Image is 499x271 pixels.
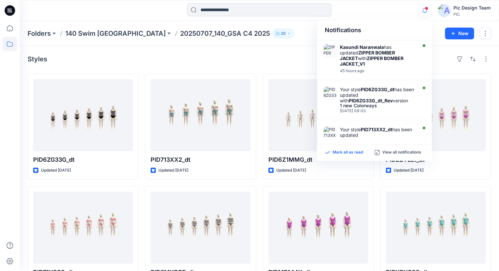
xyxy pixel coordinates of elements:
[268,192,368,264] a: PIDMR144K_dt
[281,30,286,37] p: 20
[340,44,384,50] strong: Kasundi Naranwala
[276,167,306,174] p: Updated [DATE]
[453,12,491,17] div: PIC
[382,150,421,156] p: View all notifications
[33,192,133,264] a: PID71Y992_dt
[340,69,415,73] div: Saturday, August 09, 2025 04:27
[323,44,337,57] img: ZIPPER BOMBER JACKET_V1
[438,4,451,17] img: avatar
[340,127,415,143] div: Your style has been updated with version
[158,167,188,174] p: Updated [DATE]
[349,138,384,143] strong: PID713XX2_gsa
[333,150,363,156] p: Mark all as read
[33,79,133,151] a: PID6ZG33G_dt
[28,55,47,63] h4: Styles
[33,155,133,164] p: PID6ZG33G_dt
[317,20,432,40] div: Notifications
[180,29,270,38] p: 20250707_140_GSA C4 2025
[340,44,415,67] div: has updated with
[340,109,415,113] div: Friday, August 08, 2025 09:03
[323,87,337,100] img: PID6ZG33G_dt_Rev
[340,55,404,67] strong: ZIPPER BOMBER JACKET_V1
[65,29,166,38] a: 140 Swim [GEOGRAPHIC_DATA]
[386,79,486,151] a: PIDZ2YLL7_dt
[445,28,474,39] button: New
[41,167,71,174] p: Updated [DATE]
[361,87,394,92] strong: PID6ZG33G_dt
[340,87,415,103] div: Your style has been updated with version
[28,29,51,38] a: Folders
[273,29,294,38] button: 20
[323,127,337,140] img: PID713XX2_gsa
[349,98,393,103] strong: PID6ZG33G_dt_Rev
[268,79,368,151] a: PID6Z1MMG_dt
[394,167,424,174] p: Updated [DATE]
[268,155,368,164] p: PID6Z1MMG_dt
[340,50,395,61] strong: ZIPPER BOMBER JACKET
[361,127,392,132] strong: PID713XX2_dt
[340,103,415,108] div: 1 new Colorways
[151,79,250,151] a: PID713XX2_dt
[151,192,250,264] a: PID2MYGGE_dt
[151,155,250,164] p: PID713XX2_dt
[453,4,491,12] div: Pic Design Team
[386,192,486,264] a: PIDYPY996_dt
[386,155,486,164] p: PIDZ2YLL7_dt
